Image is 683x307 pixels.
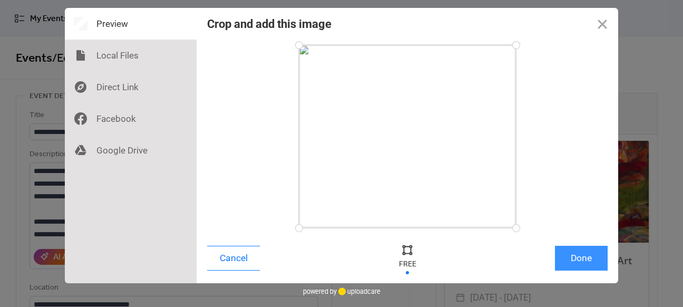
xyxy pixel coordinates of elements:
div: Preview [65,8,197,40]
button: Done [555,246,608,271]
button: Close [587,8,618,40]
div: powered by [303,283,380,299]
button: Cancel [207,246,260,271]
div: Local Files [65,40,197,71]
div: Direct Link [65,71,197,103]
div: Google Drive [65,135,197,166]
a: uploadcare [337,287,380,295]
div: Crop and add this image [207,17,331,31]
div: Facebook [65,103,197,135]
